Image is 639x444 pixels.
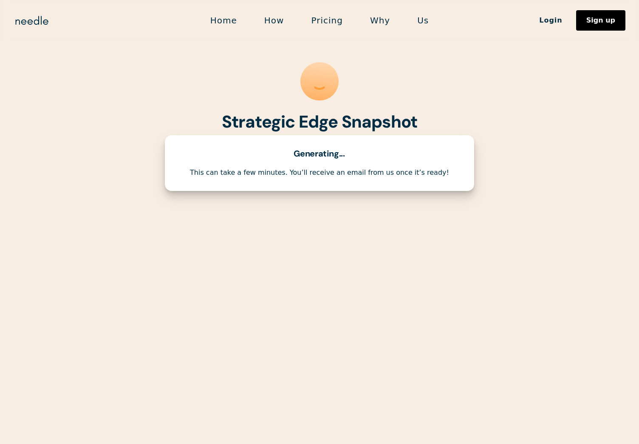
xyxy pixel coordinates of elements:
a: Pricing [297,11,356,29]
a: Login [526,13,576,28]
a: Sign up [576,10,625,31]
a: Home [197,11,251,29]
strong: Strategic Edge Snapshot [222,111,418,133]
div: Generating... [294,149,346,158]
a: How [251,11,298,29]
div: This can take a few minutes. You’ll receive an email from us once it’s ready! [175,168,464,177]
a: Us [404,11,442,29]
a: Why [356,11,404,29]
div: Sign up [586,17,615,24]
